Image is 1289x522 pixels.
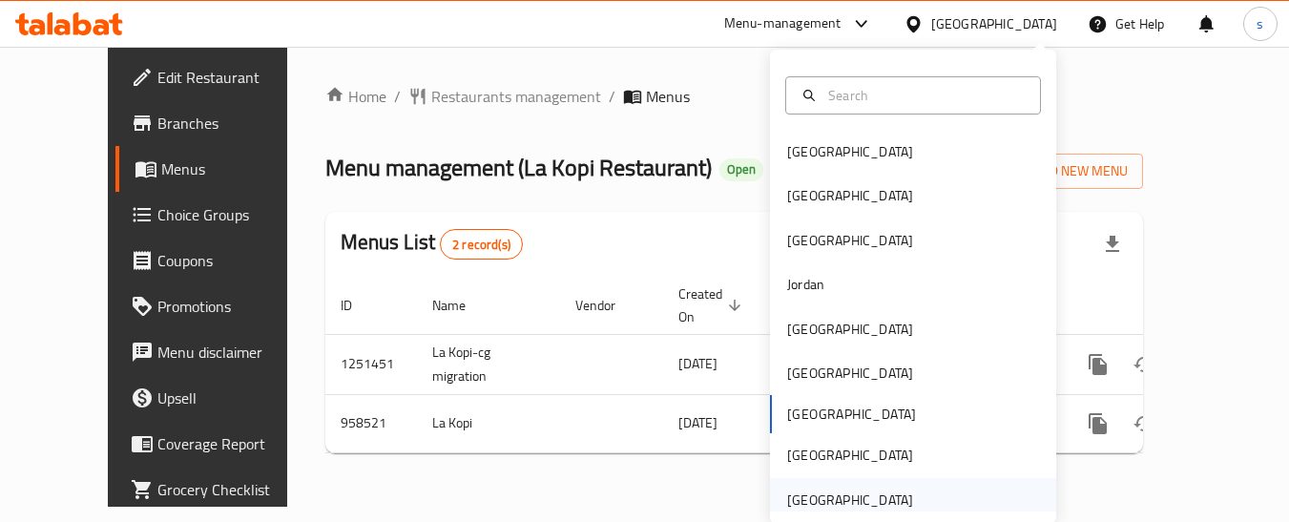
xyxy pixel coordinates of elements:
a: Menu disclaimer [115,329,323,375]
div: Menu-management [724,12,842,35]
span: Coupons [157,249,308,272]
td: La Kopi [417,394,560,452]
span: Edit Restaurant [157,66,308,89]
span: Choice Groups [157,203,308,226]
button: Change Status [1121,342,1167,387]
span: Grocery Checklist [157,478,308,501]
a: Coverage Report [115,421,323,467]
input: Search [821,85,1029,106]
div: [GEOGRAPHIC_DATA] [787,490,913,511]
span: [DATE] [678,351,717,376]
td: 958521 [325,394,417,452]
span: Promotions [157,295,308,318]
a: Branches [115,100,323,146]
div: [GEOGRAPHIC_DATA] [787,445,913,466]
a: Menus [115,146,323,192]
div: Open [719,158,763,181]
span: Menus [161,157,308,180]
td: 1251451 [325,334,417,394]
button: more [1075,401,1121,447]
div: [GEOGRAPHIC_DATA] [787,319,913,340]
span: Menu disclaimer [157,341,308,364]
li: / [609,85,615,108]
li: / [394,85,401,108]
span: [DATE] [678,410,717,435]
span: Restaurants management [431,85,601,108]
span: ID [341,294,377,317]
div: [GEOGRAPHIC_DATA] [787,141,913,162]
button: Change Status [1121,401,1167,447]
h2: Menus List [341,228,523,260]
span: Created On [678,282,747,328]
div: Total records count [440,229,523,260]
a: Grocery Checklist [115,467,323,512]
div: [GEOGRAPHIC_DATA] [931,13,1057,34]
span: Add New Menu [1010,159,1128,183]
a: Restaurants management [408,85,601,108]
a: Edit Restaurant [115,54,323,100]
a: Choice Groups [115,192,323,238]
span: Vendor [575,294,640,317]
span: Menu management ( La Kopi Restaurant ) [325,146,712,189]
button: Add New Menu [995,154,1143,189]
th: Actions [1060,277,1274,335]
div: [GEOGRAPHIC_DATA] [787,185,913,206]
button: more [1075,342,1121,387]
span: Name [432,294,490,317]
div: [GEOGRAPHIC_DATA] [787,230,913,251]
a: Promotions [115,283,323,329]
span: Upsell [157,386,308,409]
span: 2 record(s) [441,236,522,254]
span: Branches [157,112,308,135]
a: Upsell [115,375,323,421]
div: [GEOGRAPHIC_DATA] [787,363,913,384]
nav: breadcrumb [325,85,1143,108]
span: s [1257,13,1263,34]
span: Menus [646,85,690,108]
span: Coverage Report [157,432,308,455]
div: Jordan [787,274,824,295]
td: La Kopi-cg migration [417,334,560,394]
span: Open [719,161,763,177]
div: Export file [1090,221,1135,267]
a: Coupons [115,238,323,283]
a: Home [325,85,386,108]
table: enhanced table [325,277,1274,453]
